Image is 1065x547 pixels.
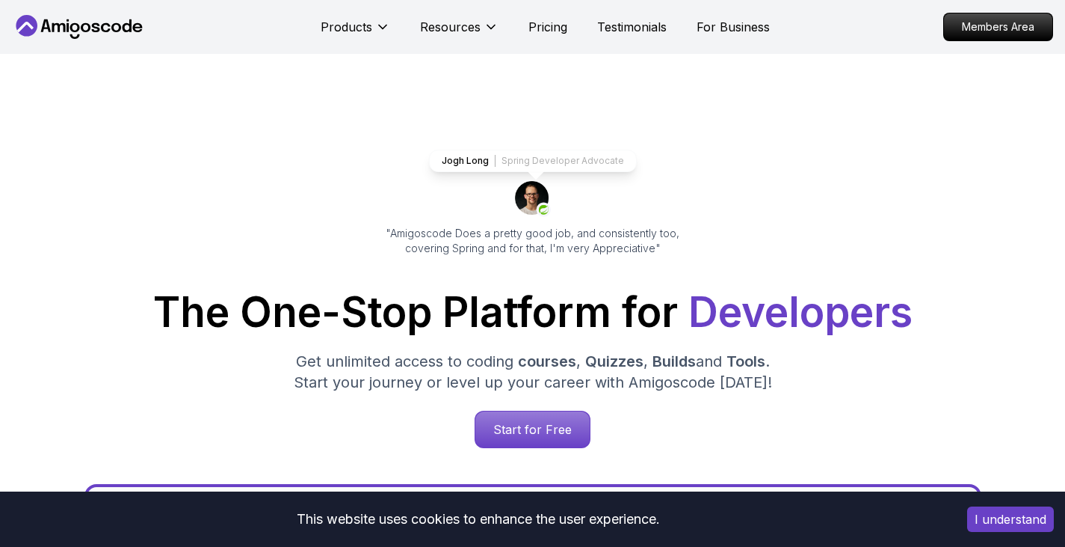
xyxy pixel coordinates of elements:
[420,18,481,36] p: Resources
[501,155,624,167] p: Spring Developer Advocate
[475,412,590,447] p: Start for Free
[321,18,372,36] p: Products
[442,155,489,167] p: Jogh Long
[321,18,390,48] button: Products
[518,352,576,370] span: courses
[652,352,696,370] span: Builds
[22,292,1044,333] h1: The One-Stop Platform for
[475,411,590,448] a: Start for Free
[420,18,498,48] button: Resources
[515,181,551,217] img: josh long
[282,351,784,393] p: Get unlimited access to coding , , and . Start your journey or level up your career with Amigosco...
[943,13,1053,41] a: Members Area
[697,18,770,36] a: For Business
[967,507,1054,532] button: Accept cookies
[585,352,643,370] span: Quizzes
[11,503,945,536] div: This website uses cookies to enhance the user experience.
[726,352,765,370] span: Tools
[597,18,667,36] a: Testimonials
[944,13,1052,40] p: Members Area
[365,226,700,256] p: "Amigoscode Does a pretty good job, and consistently too, covering Spring and for that, I'm very ...
[688,287,913,337] span: Developers
[528,18,567,36] a: Pricing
